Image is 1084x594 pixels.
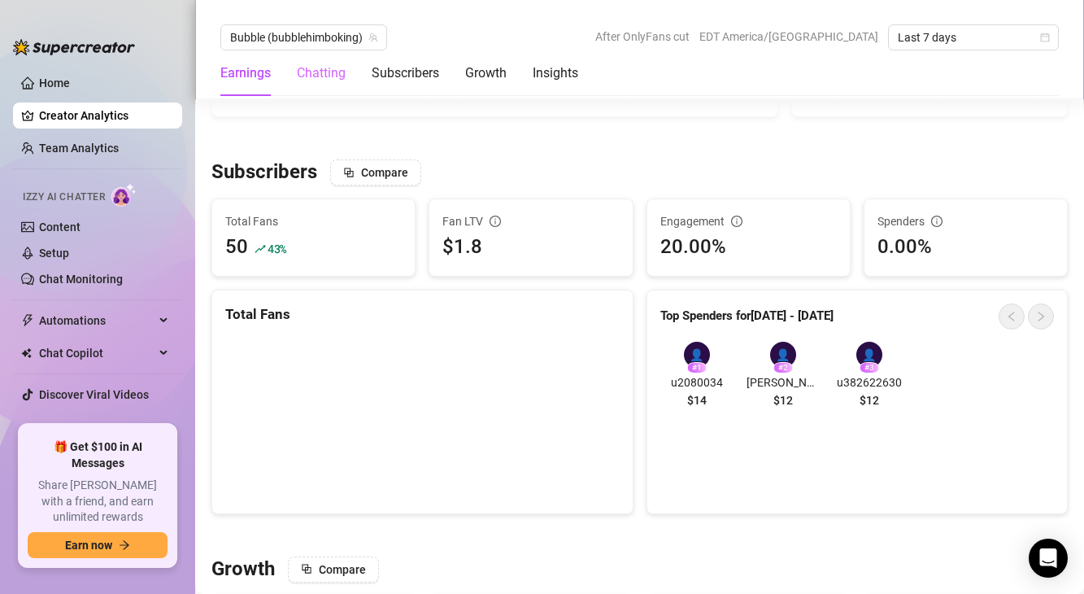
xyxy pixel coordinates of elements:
[684,342,710,368] div: 👤
[368,33,378,42] span: team
[65,539,112,552] span: Earn now
[230,25,377,50] span: Bubble (bubblehimboking)
[211,159,317,186] h3: Subscribers
[833,373,906,391] span: u382622630
[699,24,878,49] span: EDT America/[GEOGRAPHIC_DATA]
[931,216,943,227] span: info-circle
[39,340,155,366] span: Chat Copilot
[119,539,130,551] span: arrow-right
[773,362,793,373] div: # 2
[860,362,879,373] div: # 3
[28,478,168,526] span: Share [PERSON_NAME] with a friend, and earn unlimited rewards
[877,212,1054,230] div: Spenders
[1040,33,1050,42] span: calendar
[39,247,69,260] a: Setup
[687,391,707,409] span: $14
[1029,539,1068,578] div: Open Intercom Messenger
[660,307,834,326] article: Top Spenders for [DATE] - [DATE]
[660,373,734,391] span: u2080034
[442,232,619,263] div: $1.8
[225,212,402,230] span: Total Fans
[21,347,32,359] img: Chat Copilot
[39,273,123,286] a: Chat Monitoring
[687,362,707,373] div: # 1
[361,166,408,179] span: Compare
[220,63,271,83] div: Earnings
[595,24,690,49] span: After OnlyFans cut
[330,159,421,186] button: Compare
[268,241,286,256] span: 43 %
[856,342,882,368] div: 👤
[111,183,137,207] img: AI Chatter
[773,391,793,409] span: $12
[301,563,312,574] span: block
[21,314,34,327] span: thunderbolt
[747,373,820,391] span: [PERSON_NAME]
[288,557,379,583] button: Compare
[770,342,796,368] div: 👤
[465,63,507,83] div: Growth
[533,63,578,83] div: Insights
[898,25,1049,50] span: Last 7 days
[39,388,149,401] a: Discover Viral Videos
[319,563,366,576] span: Compare
[23,190,105,205] span: Izzy AI Chatter
[343,167,355,178] span: block
[39,308,155,334] span: Automations
[255,243,266,255] span: rise
[39,221,81,234] a: Content
[39,103,169,129] a: Creator Analytics
[28,532,168,558] button: Earn nowarrow-right
[39,142,119,155] a: Team Analytics
[442,212,619,230] div: Fan LTV
[211,557,275,583] h3: Growth
[13,39,135,55] img: logo-BBDzfeDw.svg
[39,76,70,90] a: Home
[490,216,501,227] span: info-circle
[660,232,837,263] div: 20.00%
[731,216,742,227] span: info-circle
[297,63,346,83] div: Chatting
[28,439,168,471] span: 🎁 Get $100 in AI Messages
[225,304,620,325] div: Total Fans
[660,212,837,230] div: Engagement
[877,232,1054,263] div: 0.00%
[860,391,879,409] span: $12
[372,63,439,83] div: Subscribers
[225,232,248,263] div: 50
